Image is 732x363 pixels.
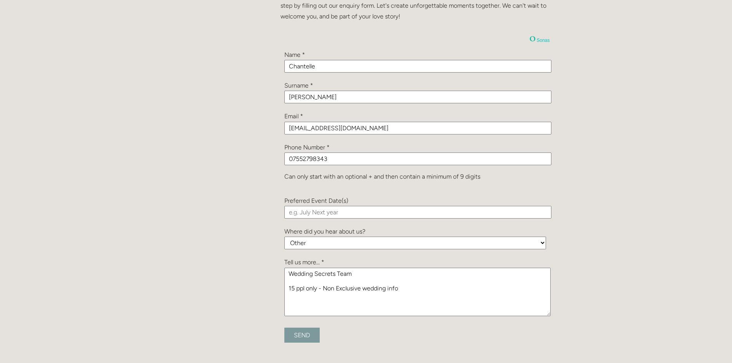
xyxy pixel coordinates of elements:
[284,197,348,204] label: Preferred Event Date(s)
[284,91,551,103] input: e.g Smith
[284,60,551,73] input: e.g John
[284,206,551,219] input: e.g. July Next year
[529,36,536,42] img: Sonas Logo
[284,259,324,266] label: Tell us more... *
[284,113,303,120] label: Email *
[284,122,551,134] input: e.g. john@smith.com
[284,171,546,182] p: Can only start with an optional + and then contain a minimum of 9 digits
[284,144,330,151] label: Phone Number *
[284,82,313,89] label: Surname *
[284,152,551,165] input: e.g. 012345678
[284,51,305,58] label: Name *
[284,228,365,235] label: Where did you hear about us?
[536,38,549,43] span: Sonas
[284,328,320,343] input: Send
